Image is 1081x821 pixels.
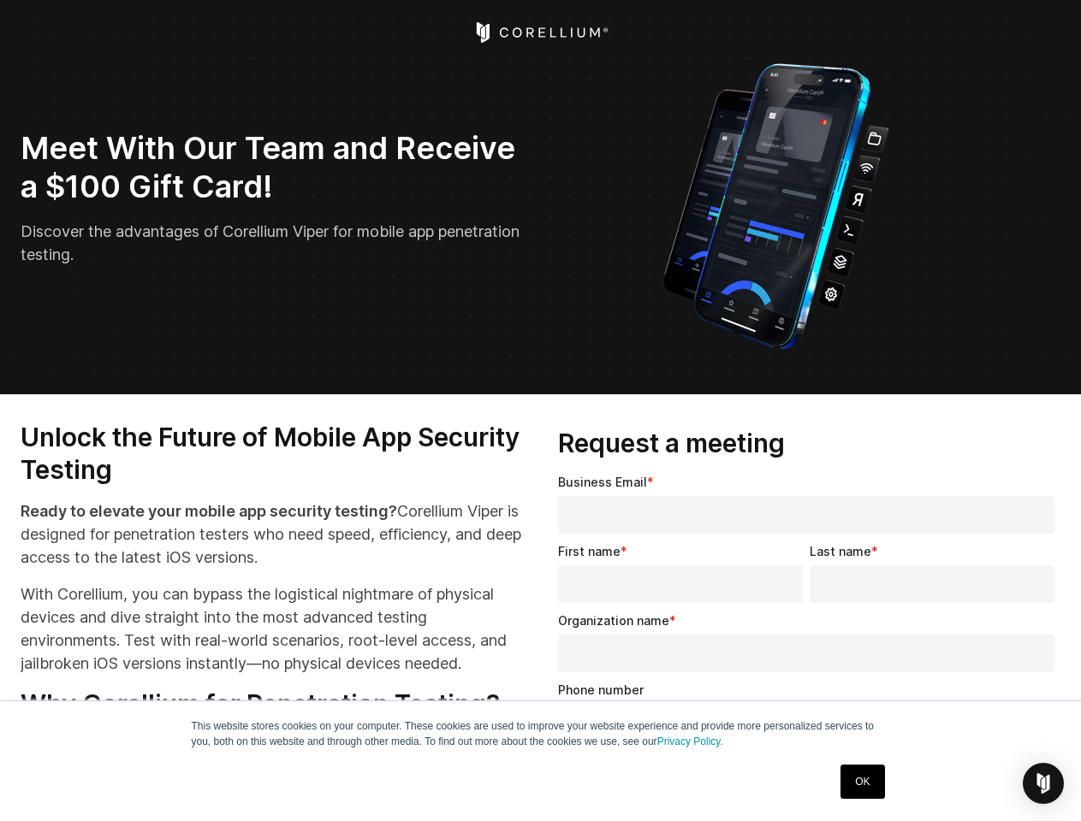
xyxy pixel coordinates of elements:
a: Corellium Home [472,22,609,43]
span: First name [558,544,621,558]
img: Corellium_VIPER_Hero_1_1x [647,55,905,353]
p: This website stores cookies on your computer. These cookies are used to improve your website expe... [192,718,890,749]
div: Open Intercom Messenger [1023,763,1064,804]
strong: Ready to elevate your mobile app security testing? [21,502,397,520]
span: Organization name [558,613,669,628]
a: Privacy Policy. [657,735,723,747]
span: Business Email [558,475,647,489]
span: Discover the advantages of Corellium Viper for mobile app penetration testing. [21,222,520,263]
span: Phone number [558,682,644,697]
span: Last name [810,544,871,558]
h3: Why Corellium for Penetration Testing? [21,688,524,721]
p: With Corellium, you can bypass the logistical nightmare of physical devices and dive straight int... [21,582,524,675]
a: OK [840,765,884,799]
h3: Request a meeting [558,428,1061,460]
h2: Meet With Our Team and Receive a $100 Gift Card! [21,129,529,206]
h3: Unlock the Future of Mobile App Security Testing [21,422,524,486]
p: Corellium Viper is designed for penetration testers who need speed, efficiency, and deep access t... [21,499,524,569]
